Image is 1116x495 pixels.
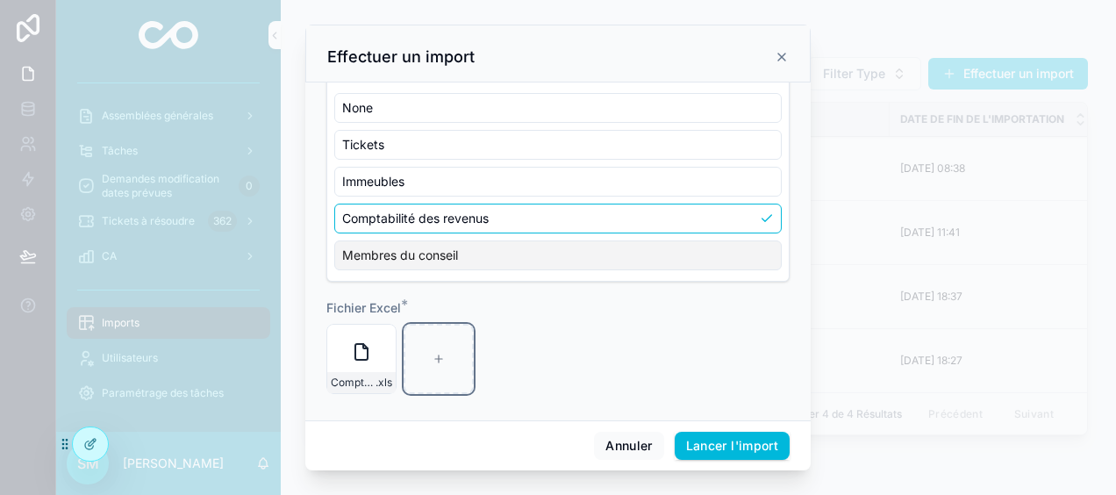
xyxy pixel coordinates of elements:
[334,93,782,123] div: None
[342,247,458,264] span: Membres du conseil
[675,432,790,460] button: Lancer l'import
[342,173,404,190] span: Immeubles
[331,376,376,390] span: Comptabilite_20251006_111622
[594,432,663,460] button: Annuler
[342,210,489,227] span: Comptabilité des revenus
[342,136,384,154] span: Tickets
[376,376,392,390] span: .xls
[326,300,401,315] span: Fichier Excel
[327,82,789,281] div: Suggestions
[327,47,475,68] h3: Effectuer un import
